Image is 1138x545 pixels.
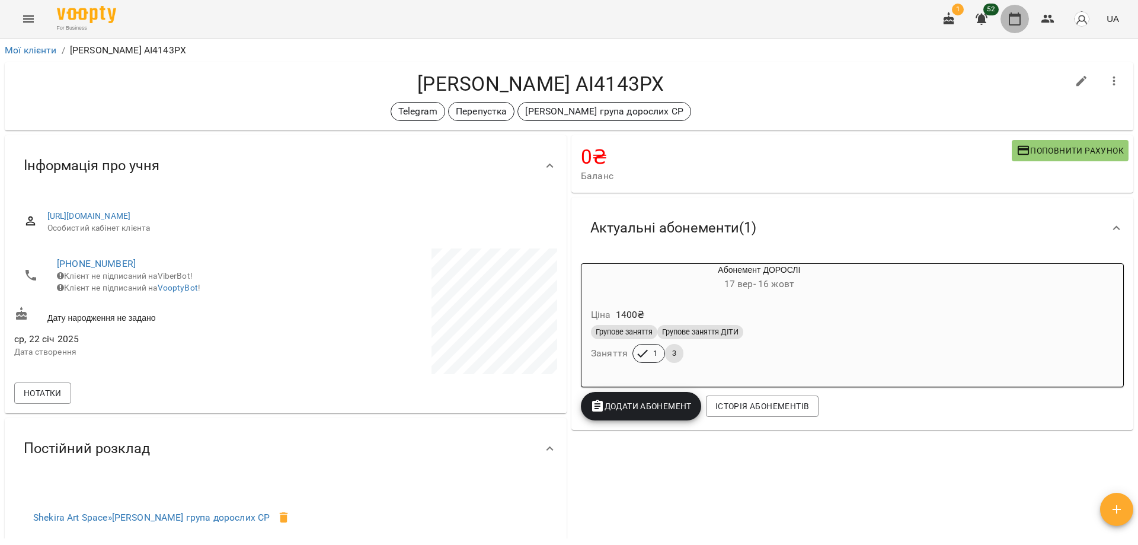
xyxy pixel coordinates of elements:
div: Абонемент ДОРОСЛІ [581,264,937,292]
img: Voopty Logo [57,6,116,23]
p: Дата створення [14,346,283,358]
span: Групове заняття ДІТИ [657,327,743,337]
span: 1 [646,348,664,359]
button: Menu [14,5,43,33]
li: / [62,43,65,58]
img: avatar_s.png [1073,11,1090,27]
span: 17 вер - 16 жовт [724,278,794,289]
button: Абонемент ДОРОСЛІ17 вер- 16 жовтЦіна1400₴Групове заняттяГрупове заняття ДІТИЗаняття13 [581,264,937,377]
p: Перепустка [456,104,507,119]
button: UA [1102,8,1124,30]
span: Групове заняття [591,327,657,337]
p: [PERSON_NAME] АІ4143РХ [70,43,186,58]
span: Видалити клієнта з групи Оксана група дорослих СР для курсу Оксана група дорослих СР? [270,503,298,532]
h6: Заняття [591,345,628,362]
div: Інформація про учня [5,135,567,196]
span: 52 [983,4,999,15]
span: Нотатки [24,386,62,400]
div: Актуальні абонементи(1) [571,197,1133,259]
h6: Ціна [591,307,611,323]
p: [PERSON_NAME] група дорослих СР [525,104,683,119]
h4: 0 ₴ [581,145,1012,169]
nav: breadcrumb [5,43,1133,58]
h4: [PERSON_NAME] АІ4143РХ [14,72,1067,96]
span: 1 [952,4,964,15]
div: Перепустка [448,102,514,121]
span: Постійний розклад [24,439,150,458]
a: Shekira Art Space»[PERSON_NAME] група дорослих СР [33,512,270,523]
div: Telegram [391,102,445,121]
span: Поповнити рахунок [1016,144,1124,158]
a: [PHONE_NUMBER] [57,258,136,269]
span: Клієнт не підписаний на ViberBot! [57,271,193,281]
button: Нотатки [14,383,71,404]
a: [URL][DOMAIN_NAME] [47,211,131,221]
button: Додати Абонемент [581,392,701,420]
span: For Business [57,24,116,32]
span: Інформація про учня [24,157,159,175]
span: Актуальні абонементи ( 1 ) [590,219,756,237]
span: Додати Абонемент [590,399,692,413]
span: UA [1107,12,1119,25]
div: [PERSON_NAME] група дорослих СР [517,102,691,121]
span: Клієнт не підписаний на ! [57,283,200,292]
a: Мої клієнти [5,44,57,56]
p: Telegram [398,104,437,119]
button: Історія абонементів [706,396,819,417]
span: Особистий кабінет клієнта [47,222,548,234]
div: Постійний розклад [5,418,567,479]
span: Баланс [581,169,1012,183]
span: Історія абонементів [715,399,809,413]
p: 1400 ₴ [616,308,645,322]
span: ср, 22 січ 2025 [14,332,283,346]
button: Поповнити рахунок [1012,140,1129,161]
a: VooptyBot [158,283,198,292]
span: 3 [665,348,683,359]
div: Дату народження не задано [12,304,286,326]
